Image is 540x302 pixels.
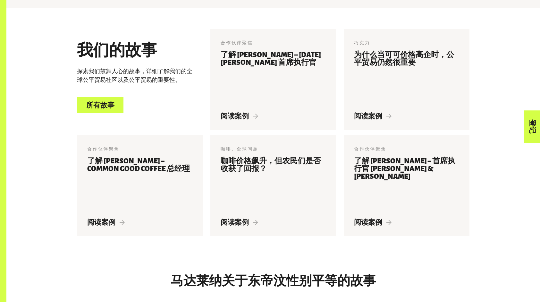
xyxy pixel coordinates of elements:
h3: 为什么当可可价格高企时，公平贸易仍然很重要 [354,51,459,105]
span: 合作伙伴聚焦 [221,40,253,45]
h3: 了解 [PERSON_NAME] – Common Good Coffee 总经理 [87,157,192,211]
span: 阅读案例 [221,219,258,226]
h3: 我们的故事 [77,43,157,59]
a: 所有故事 [77,97,123,113]
h3: 马达莱纳关于东帝汶性别平等的故事 [110,275,436,288]
span: 巧克力 [354,40,370,45]
h3: 了解 [PERSON_NAME] – [DATE][PERSON_NAME] 首席执行官 [221,51,326,105]
a: 合作伙伴聚焦 了解 [PERSON_NAME] – Common Good Coffee 总经理 阅读案例 [77,135,203,236]
a: 合作伙伴聚焦 了解 [PERSON_NAME] – 首席执行官 [PERSON_NAME] & [PERSON_NAME] 阅读案例 [344,135,469,236]
span: 阅读案例 [354,113,392,120]
h3: 咖啡价格飙升，但农民们是否收获了回报？ [221,157,326,211]
span: 阅读案例 [354,219,392,226]
span: 阅读案例 [221,113,258,120]
a: 巧克力 为什么当可可价格高企时，公平贸易仍然很重要 阅读案例 [344,29,469,130]
span: 合作伙伴聚焦 [354,146,386,151]
span: 阅读案例 [87,219,125,226]
p: 探索我们鼓舞人心的故事，详细了解我们的全球公平贸易社区以及公平贸易的重要性。 [77,67,195,84]
a: 合作伙伴聚焦 了解 [PERSON_NAME] – [DATE][PERSON_NAME] 首席执行官 阅读案例 [210,29,336,130]
a: 咖啡、全球问题 咖啡价格飙升，但农民们是否收获了回报？ 阅读案例 [210,135,336,236]
h3: 了解 [PERSON_NAME] – 首席执行官 [PERSON_NAME] & [PERSON_NAME] [354,157,459,211]
span: 合作伙伴聚焦 [87,146,120,151]
span: 咖啡、全球问题 [221,146,258,151]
